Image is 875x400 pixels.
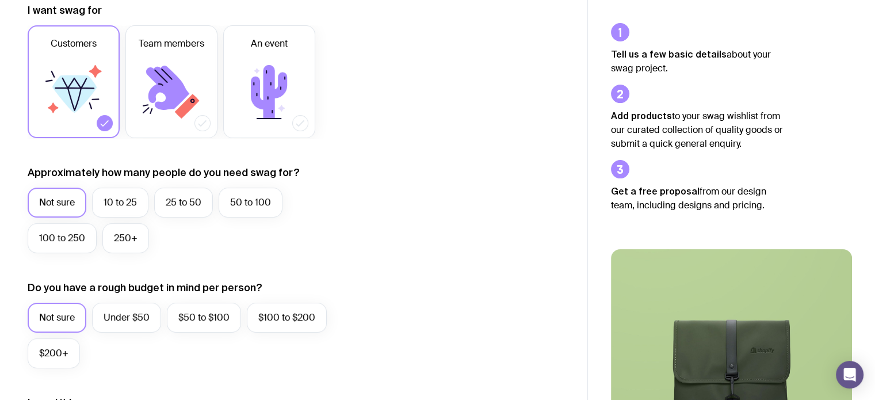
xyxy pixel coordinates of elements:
[219,188,282,218] label: 50 to 100
[92,188,148,218] label: 10 to 25
[28,223,97,253] label: 100 to 250
[102,223,149,253] label: 250+
[28,338,80,368] label: $200+
[28,303,86,333] label: Not sure
[251,37,288,51] span: An event
[51,37,97,51] span: Customers
[611,47,784,75] p: about your swag project.
[167,303,241,333] label: $50 to $100
[139,37,204,51] span: Team members
[836,361,863,388] div: Open Intercom Messenger
[92,303,161,333] label: Under $50
[611,111,672,121] strong: Add products
[611,109,784,151] p: to your swag wishlist from our curated collection of quality goods or submit a quick general enqu...
[28,281,262,295] label: Do you have a rough budget in mind per person?
[611,186,700,196] strong: Get a free proposal
[154,188,213,218] label: 25 to 50
[247,303,327,333] label: $100 to $200
[28,3,102,17] label: I want swag for
[611,49,727,59] strong: Tell us a few basic details
[28,166,300,180] label: Approximately how many people do you need swag for?
[28,188,86,218] label: Not sure
[611,184,784,212] p: from our design team, including designs and pricing.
